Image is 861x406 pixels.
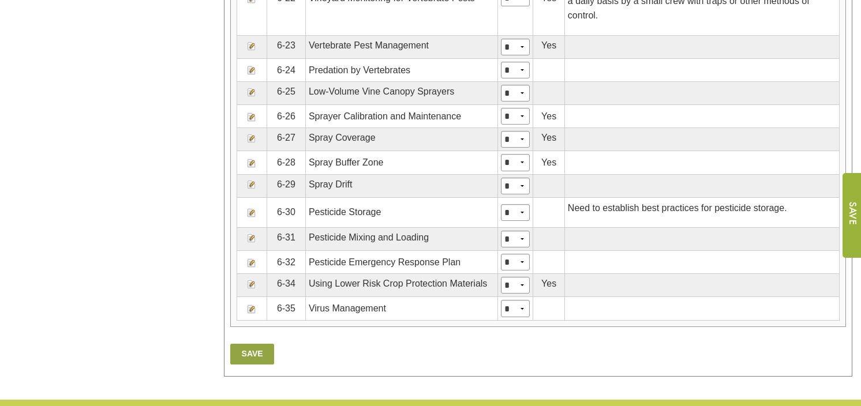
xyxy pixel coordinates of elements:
[305,297,497,320] td: Virus Management
[533,274,565,297] td: Yes
[267,197,305,228] td: 6-30
[305,228,497,251] td: Pesticide Mixing and Loading
[305,197,497,228] td: Pesticide Storage
[305,59,497,82] td: Predation by Vertebrates
[533,105,565,128] td: Yes
[533,35,565,58] td: Yes
[305,151,497,174] td: Spray Buffer Zone
[305,105,497,128] td: Sprayer Calibration and Maintenance
[267,82,305,105] td: 6-25
[305,174,497,197] td: Spray Drift
[842,173,861,258] input: Submit
[267,228,305,251] td: 6-31
[267,174,305,197] td: 6-29
[305,128,497,151] td: Spray Coverage
[305,251,497,274] td: Pesticide Emergency Response Plan
[305,35,497,58] td: Vertebrate Pest Management
[305,274,497,297] td: Using Lower Risk Crop Protection Materials
[267,274,305,297] td: 6-34
[267,251,305,274] td: 6-32
[568,201,836,216] p: Need to establish best practices for pesticide storage.
[230,344,274,364] a: Save
[267,128,305,151] td: 6-27
[267,35,305,58] td: 6-23
[305,82,497,105] td: Low-Volume Vine Canopy Sprayers
[267,151,305,174] td: 6-28
[533,151,565,174] td: Yes
[267,297,305,320] td: 6-35
[267,59,305,82] td: 6-24
[533,128,565,151] td: Yes
[267,105,305,128] td: 6-26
